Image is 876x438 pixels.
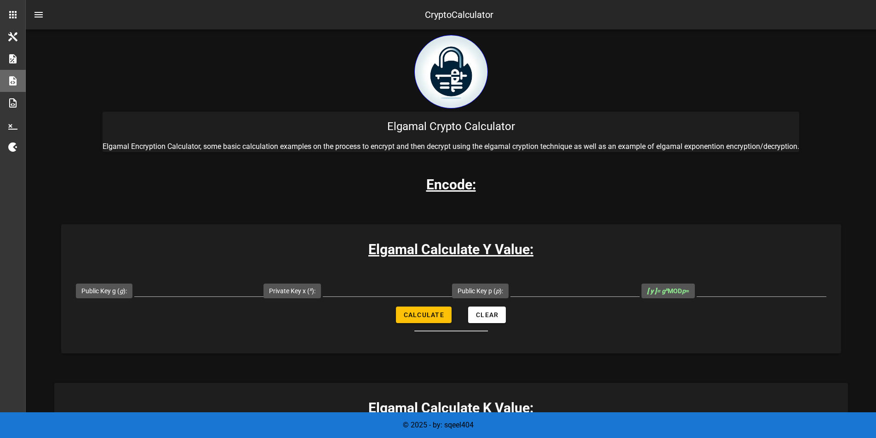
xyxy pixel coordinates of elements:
h3: Encode: [426,174,476,195]
i: p [682,287,686,295]
sup: x [309,286,312,292]
i: g [120,287,123,295]
h3: Elgamal Calculate Y Value: [61,239,841,260]
button: nav-menu-toggle [28,4,50,26]
h3: Elgamal Calculate K Value: [54,398,848,418]
b: [ y ] [647,287,657,295]
i: p [496,287,499,295]
label: Private Key x ( ): [269,286,315,296]
p: Elgamal Encryption Calculator, some basic calculation examples on the process to encrypt and then... [103,141,799,152]
span: Clear [475,311,498,319]
span: © 2025 - by: sqeel404 [403,421,474,429]
span: MOD = [647,287,689,295]
div: CryptoCalculator [425,8,493,22]
label: Public Key p ( ): [458,286,503,296]
label: Public Key g ( ): [81,286,127,296]
button: Calculate [396,307,452,323]
a: home [414,102,488,110]
div: Elgamal Crypto Calculator [103,112,799,141]
span: Calculate [403,311,444,319]
img: encryption logo [414,35,488,108]
i: = g [647,287,668,295]
button: Clear [468,307,506,323]
sup: x [665,286,668,292]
